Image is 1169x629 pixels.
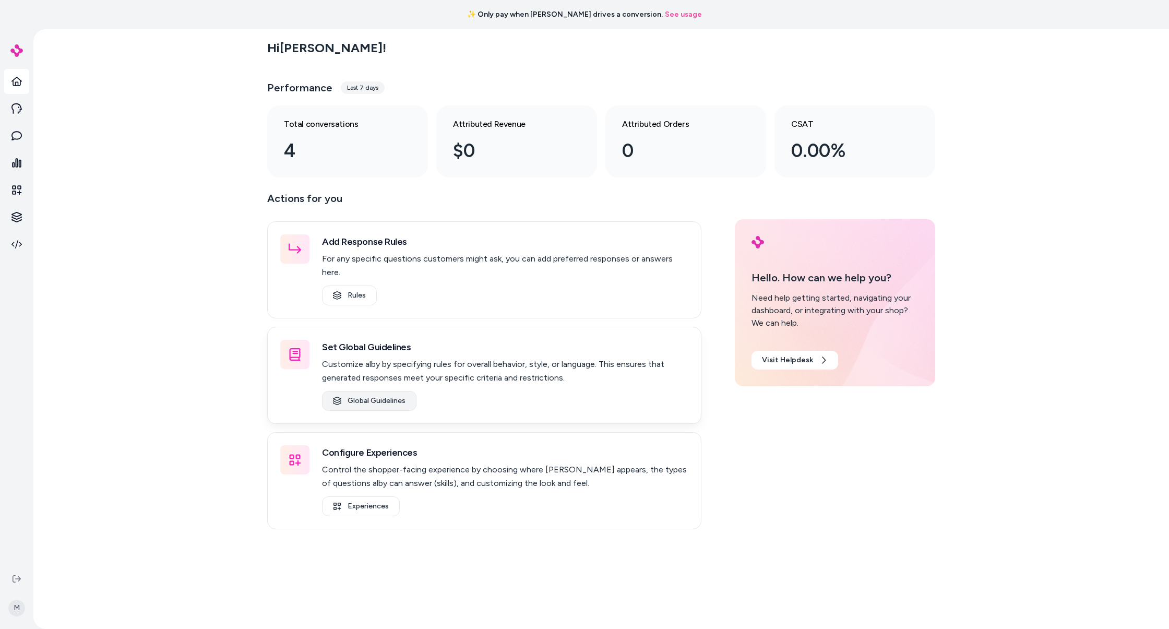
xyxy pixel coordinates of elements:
[774,105,935,177] a: CSAT 0.00%
[284,137,395,165] div: 4
[322,496,400,516] a: Experiences
[751,236,764,248] img: alby Logo
[322,234,688,249] h3: Add Response Rules
[267,80,332,95] h3: Performance
[751,292,918,329] div: Need help getting started, navigating your dashboard, or integrating with your shop? We can help.
[267,40,386,56] h2: Hi [PERSON_NAME] !
[436,105,597,177] a: Attributed Revenue $0
[284,118,395,130] h3: Total conversations
[322,340,688,354] h3: Set Global Guidelines
[751,270,918,286] p: Hello. How can we help you?
[453,118,564,130] h3: Attributed Revenue
[605,105,766,177] a: Attributed Orders 0
[267,105,428,177] a: Total conversations 4
[467,9,663,20] span: ✨ Only pay when [PERSON_NAME] drives a conversion.
[6,591,27,625] button: M
[622,137,733,165] div: 0
[341,81,385,94] div: Last 7 days
[791,118,902,130] h3: CSAT
[322,286,377,305] a: Rules
[322,391,416,411] a: Global Guidelines
[665,9,702,20] a: See usage
[322,252,688,279] p: For any specific questions customers might ask, you can add preferred responses or answers here.
[622,118,733,130] h3: Attributed Orders
[453,137,564,165] div: $0
[322,445,688,460] h3: Configure Experiences
[8,600,25,616] span: M
[322,463,688,490] p: Control the shopper-facing experience by choosing where [PERSON_NAME] appears, the types of quest...
[267,190,701,215] p: Actions for you
[791,137,902,165] div: 0.00%
[10,44,23,57] img: alby Logo
[322,358,688,385] p: Customize alby by specifying rules for overall behavior, style, or language. This ensures that ge...
[751,351,838,370] a: Visit Helpdesk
